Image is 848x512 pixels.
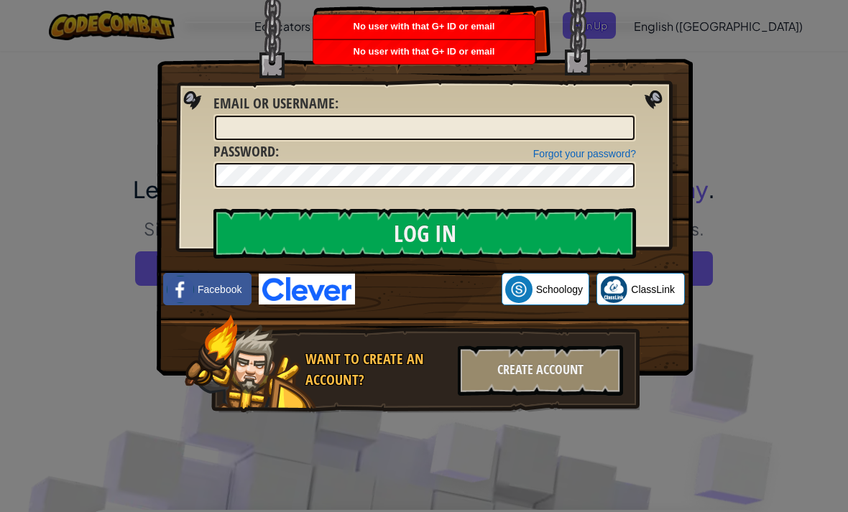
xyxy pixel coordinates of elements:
[213,93,335,113] span: Email or Username
[259,274,355,304] img: clever-logo-blue.png
[213,208,636,259] input: Log In
[213,141,279,162] label: :
[354,21,495,32] span: No user with that G+ ID or email
[213,93,338,114] label: :
[354,46,495,57] span: No user with that G+ ID or email
[355,274,502,305] iframe: Sign in with Google Button
[600,276,627,303] img: classlink-logo-small.png
[213,141,275,161] span: Password
[631,282,675,297] span: ClassLink
[362,274,494,305] div: Sign in with Google. Opens in new tab
[167,276,194,303] img: facebook_small.png
[198,282,241,297] span: Facebook
[505,276,533,303] img: schoology.png
[458,345,623,396] div: Create Account
[533,148,636,159] a: Forgot your password?
[536,282,583,297] span: Schoology
[305,349,449,390] div: Want to create an account?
